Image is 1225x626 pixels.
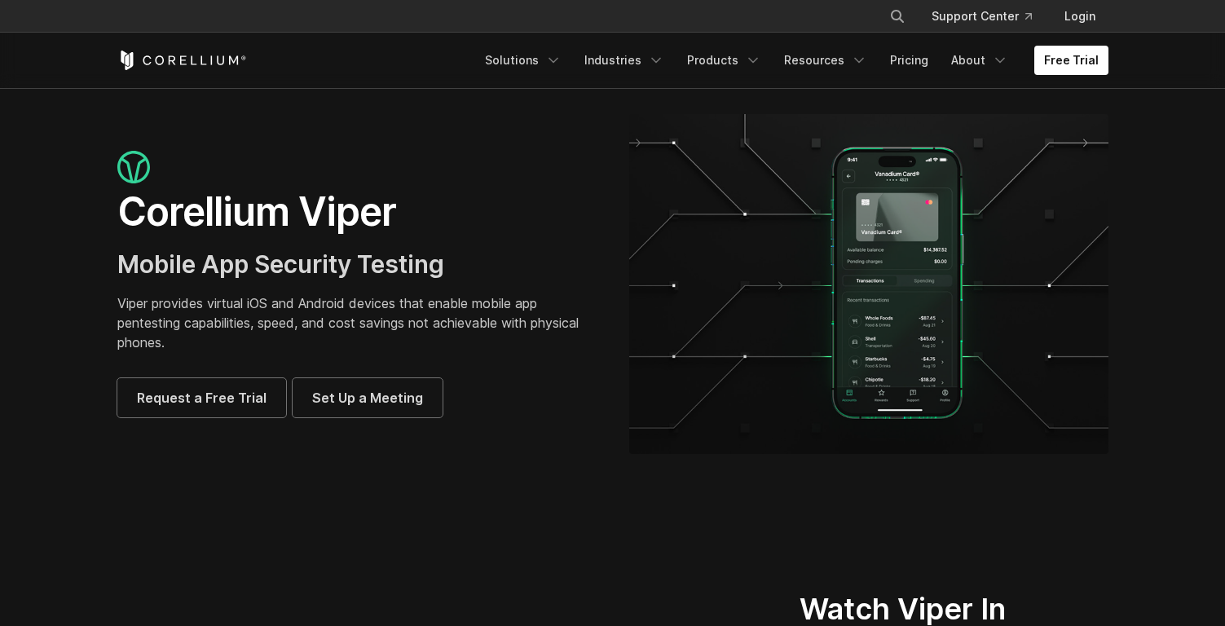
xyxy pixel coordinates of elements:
a: Login [1051,2,1108,31]
a: Free Trial [1034,46,1108,75]
span: Mobile App Security Testing [117,249,444,279]
a: Request a Free Trial [117,378,286,417]
img: viper_icon_large [117,151,150,184]
div: Navigation Menu [475,46,1108,75]
a: Pricing [880,46,938,75]
a: Solutions [475,46,571,75]
h1: Corellium Viper [117,187,597,236]
span: Set Up a Meeting [312,388,423,408]
a: About [941,46,1018,75]
div: Navigation Menu [870,2,1108,31]
button: Search [883,2,912,31]
a: Industries [575,46,674,75]
a: Resources [774,46,877,75]
p: Viper provides virtual iOS and Android devices that enable mobile app pentesting capabilities, sp... [117,293,597,352]
span: Request a Free Trial [137,388,267,408]
a: Products [677,46,771,75]
a: Support Center [919,2,1045,31]
img: viper_hero [629,114,1108,454]
a: Set Up a Meeting [293,378,443,417]
a: Corellium Home [117,51,247,70]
